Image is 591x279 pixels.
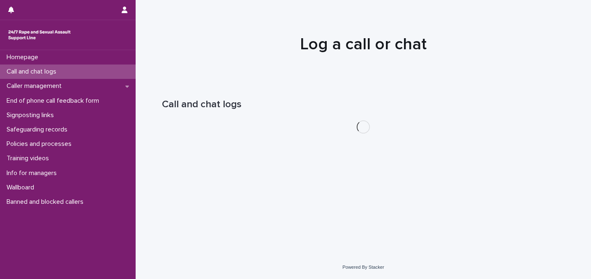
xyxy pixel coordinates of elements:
[162,35,565,54] h1: Log a call or chat
[3,140,78,148] p: Policies and processes
[3,97,106,105] p: End of phone call feedback form
[3,126,74,134] p: Safeguarding records
[3,111,60,119] p: Signposting links
[342,265,384,270] a: Powered By Stacker
[162,99,565,111] h1: Call and chat logs
[3,169,63,177] p: Info for managers
[3,154,55,162] p: Training videos
[3,198,90,206] p: Banned and blocked callers
[3,82,68,90] p: Caller management
[3,184,41,191] p: Wallboard
[7,27,72,43] img: rhQMoQhaT3yELyF149Cw
[3,68,63,76] p: Call and chat logs
[3,53,45,61] p: Homepage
